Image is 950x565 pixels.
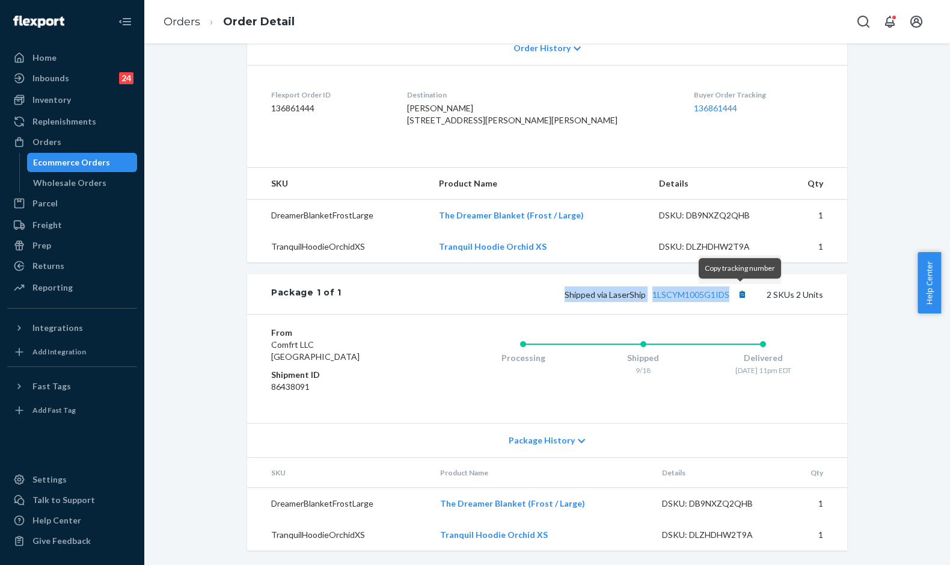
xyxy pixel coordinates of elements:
a: Reporting [7,278,137,297]
dd: 86438091 [271,381,415,393]
a: Prep [7,236,137,255]
button: Give Feedback [7,531,137,551]
div: Inventory [32,94,71,106]
a: Add Fast Tag [7,401,137,420]
a: Talk to Support [7,490,137,510]
div: 9/18 [583,365,703,375]
th: SKU [247,168,429,200]
td: 1 [785,519,847,551]
td: 1 [785,488,847,520]
a: Tranquil Hoodie Orchid XS [439,241,547,252]
dt: From [271,327,415,339]
div: Add Integration [32,347,86,357]
div: DSKU: DLZHDHW2T9A [659,241,772,253]
div: Integrations [32,322,83,334]
button: Open account menu [904,10,928,34]
a: Parcel [7,194,137,213]
button: Close Navigation [113,10,137,34]
a: Settings [7,470,137,489]
span: Copy tracking number [705,264,775,273]
a: Ecommerce Orders [27,153,138,172]
th: Details [649,168,782,200]
div: Freight [32,219,62,231]
td: TranquilHoodieOrchidXS [247,519,431,551]
div: Shipped [583,352,703,364]
a: The Dreamer Blanket (Frost / Large) [440,498,585,508]
div: 2 SKUs 2 Units [342,286,823,302]
div: Delivered [703,352,823,364]
a: Returns [7,256,137,276]
a: Orders [164,15,200,28]
a: Help Center [7,511,137,530]
div: Returns [32,260,64,272]
a: The Dreamer Blanket (Frost / Large) [439,210,584,220]
td: DreamerBlanketFrostLarge [247,200,429,232]
div: Wholesale Orders [33,177,106,189]
dd: 136861444 [271,102,388,114]
div: Settings [32,474,67,486]
img: Flexport logo [13,16,64,28]
div: Add Fast Tag [32,405,76,415]
div: [DATE] 11pm EDT [703,365,823,375]
a: Home [7,48,137,67]
div: Orders [32,136,61,148]
a: Inventory [7,90,137,110]
td: 1 [781,231,847,262]
div: Talk to Support [32,494,95,506]
div: Help Center [32,514,81,526]
button: Fast Tags [7,377,137,396]
a: 136861444 [694,103,737,113]
button: Integrations [7,318,137,338]
a: Orders [7,132,137,152]
dt: Shipment ID [271,369,415,381]
div: 24 [119,72,133,84]
button: Open notifications [878,10,902,34]
dt: Buyer Order Tracking [694,90,823,100]
a: Freight [7,215,137,235]
div: Inbounds [32,72,69,84]
th: Qty [781,168,847,200]
td: 1 [781,200,847,232]
th: Qty [785,458,847,488]
div: Package 1 of 1 [271,286,342,302]
div: Processing [463,352,583,364]
div: Give Feedback [32,535,91,547]
span: Shipped via LaserShip [565,289,750,300]
span: Package History [509,434,575,446]
button: Help Center [918,252,941,313]
button: Open Search Box [851,10,875,34]
a: Order Detail [223,15,295,28]
div: DSKU: DB9NXZQ2QHB [662,498,775,510]
dt: Destination [407,90,675,100]
a: Wholesale Orders [27,173,138,193]
dt: Flexport Order ID [271,90,388,100]
div: DSKU: DLZHDHW2T9A [662,529,775,541]
th: SKU [247,458,431,488]
span: Comfrt LLC [GEOGRAPHIC_DATA] [271,339,360,362]
th: Product Name [429,168,649,200]
th: Product Name [431,458,652,488]
td: TranquilHoodieOrchidXS [247,231,429,262]
th: Details [652,458,785,488]
button: Copy tracking number [734,286,750,302]
ol: breadcrumbs [154,4,304,40]
a: Replenishments [7,112,137,131]
a: Tranquil Hoodie Orchid XS [440,529,548,540]
a: 1LSCYM1005G1IDS [652,289,729,300]
div: Prep [32,239,51,252]
div: Ecommerce Orders [33,156,110,168]
span: Order History [513,42,571,54]
a: Add Integration [7,342,137,362]
div: Reporting [32,282,73,294]
a: Inbounds24 [7,69,137,88]
div: DSKU: DB9NXZQ2QHB [659,209,772,221]
div: Fast Tags [32,380,71,392]
span: [PERSON_NAME] [STREET_ADDRESS][PERSON_NAME][PERSON_NAME] [407,103,617,125]
div: Replenishments [32,116,96,128]
div: Parcel [32,197,58,209]
td: DreamerBlanketFrostLarge [247,488,431,520]
div: Home [32,52,57,64]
